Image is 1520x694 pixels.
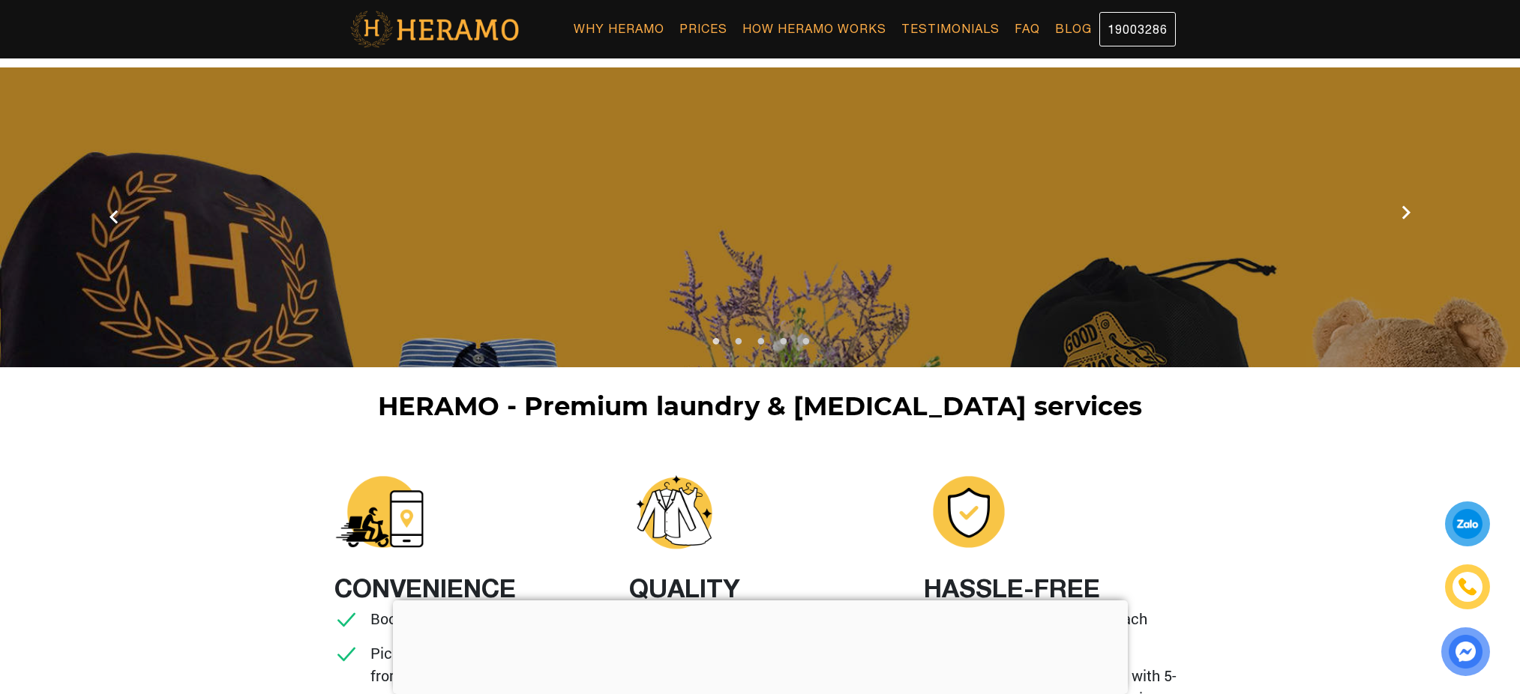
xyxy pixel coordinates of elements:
[334,607,358,631] img: checked.svg
[334,569,516,607] div: CONVENIENCE
[753,337,768,352] button: 3
[1048,12,1099,45] a: Blog
[1007,12,1048,45] a: FAQ
[798,337,813,352] button: 5
[334,642,358,666] img: checked.svg
[735,12,894,45] a: How Heramo Works
[730,337,745,352] button: 2
[1447,566,1488,607] a: phone-icon
[629,569,740,607] div: QUALITY
[1459,579,1477,595] img: phone-icon
[334,467,424,557] img: heramo-giat-hap-giat-kho-tien-loi
[894,12,1007,45] a: Testimonials
[708,337,723,352] button: 1
[345,10,524,49] img: logo-with-text.png
[393,600,1128,690] iframe: Advertisement
[566,12,672,45] a: Why Heramo
[370,607,585,630] p: Book instantly, at your fingertips
[370,642,597,687] p: Pickup & deliver at your doorstep from 09:00 to 21:00
[342,391,1179,422] h1: HERAMO - Premium laundry & [MEDICAL_DATA] services
[672,12,735,45] a: Prices
[629,467,719,557] img: heramo-giat-hap-giat-kho-chat-luong
[775,337,790,352] button: 4
[1099,12,1176,46] a: 19003286
[924,569,1100,607] div: HASSLE-FREE
[924,467,1014,557] img: heramo-giat-hap-giat-kho-an-tam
